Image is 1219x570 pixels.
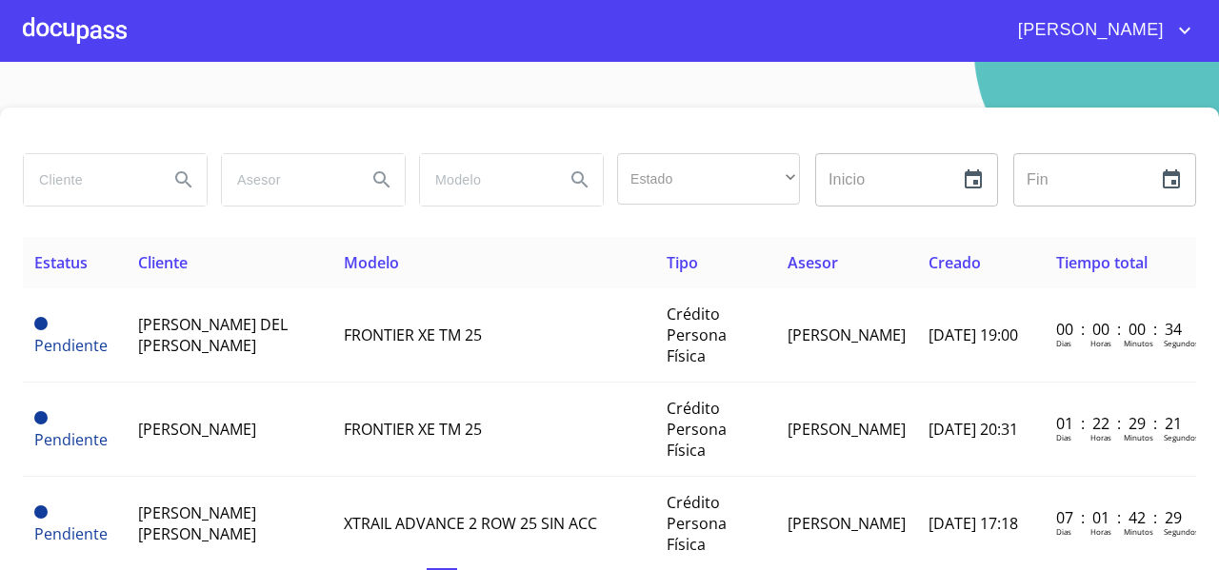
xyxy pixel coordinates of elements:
[344,513,597,534] span: XTRAIL ADVANCE 2 ROW 25 SIN ACC
[138,252,188,273] span: Cliente
[344,252,399,273] span: Modelo
[1164,526,1199,537] p: Segundos
[667,252,698,273] span: Tipo
[667,304,727,366] span: Crédito Persona Física
[1056,319,1185,340] p: 00 : 00 : 00 : 34
[667,398,727,461] span: Crédito Persona Física
[138,419,256,440] span: [PERSON_NAME]
[788,513,906,534] span: [PERSON_NAME]
[1004,15,1173,46] span: [PERSON_NAME]
[557,157,603,203] button: Search
[1124,526,1153,537] p: Minutos
[1056,432,1071,442] p: Dias
[929,513,1018,534] span: [DATE] 17:18
[1056,252,1148,273] span: Tiempo total
[420,154,550,206] input: search
[34,411,48,424] span: Pendiente
[1124,432,1153,442] p: Minutos
[1056,413,1185,434] p: 01 : 22 : 29 : 21
[1090,432,1111,442] p: Horas
[788,252,838,273] span: Asesor
[138,502,256,544] span: [PERSON_NAME] [PERSON_NAME]
[1124,338,1153,348] p: Minutos
[1056,338,1071,348] p: Dias
[929,419,1018,440] span: [DATE] 20:31
[24,154,153,206] input: search
[788,419,906,440] span: [PERSON_NAME]
[1056,507,1185,528] p: 07 : 01 : 42 : 29
[34,335,108,356] span: Pendiente
[617,153,800,205] div: ​
[161,157,207,203] button: Search
[34,523,108,544] span: Pendiente
[1090,338,1111,348] p: Horas
[344,419,482,440] span: FRONTIER XE TM 25
[1164,432,1199,442] p: Segundos
[138,314,288,356] span: [PERSON_NAME] DEL [PERSON_NAME]
[667,492,727,555] span: Crédito Persona Física
[929,252,981,273] span: Creado
[1090,526,1111,537] p: Horas
[34,429,108,450] span: Pendiente
[34,505,48,519] span: Pendiente
[929,324,1018,345] span: [DATE] 19:00
[344,324,482,345] span: FRONTIER XE TM 25
[1056,526,1071,537] p: Dias
[1004,15,1196,46] button: account of current user
[34,317,48,330] span: Pendiente
[1164,338,1199,348] p: Segundos
[222,154,351,206] input: search
[34,252,88,273] span: Estatus
[788,324,906,345] span: [PERSON_NAME]
[359,157,405,203] button: Search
